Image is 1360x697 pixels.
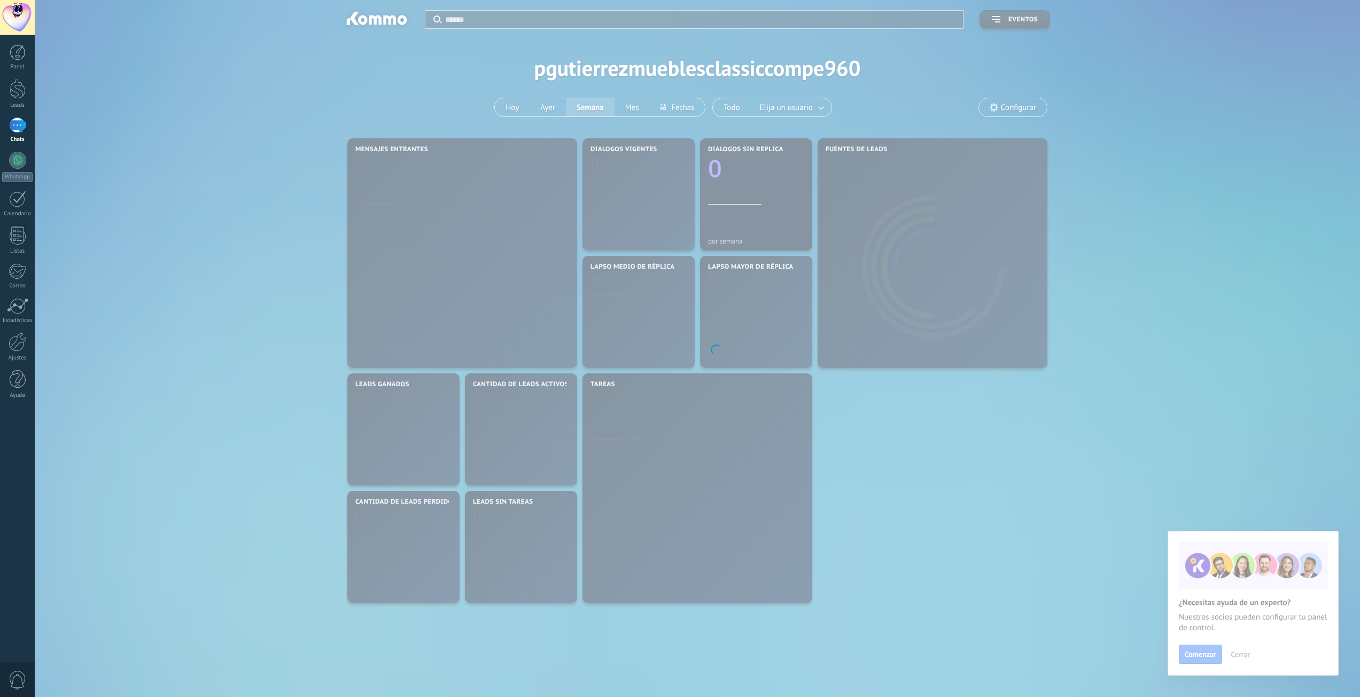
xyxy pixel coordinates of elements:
[2,317,33,324] div: Estadísticas
[2,64,33,71] div: Panel
[2,172,33,182] div: WhatsApp
[2,248,33,255] div: Listas
[2,102,33,109] div: Leads
[2,283,33,289] div: Correo
[2,355,33,362] div: Ajustes
[2,210,33,217] div: Calendario
[2,392,33,399] div: Ayuda
[2,136,33,143] div: Chats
